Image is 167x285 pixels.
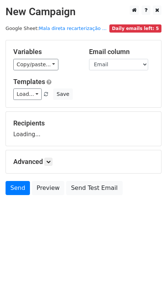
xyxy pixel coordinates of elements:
small: Google Sheet: [6,26,107,31]
h2: New Campaign [6,6,161,18]
h5: Variables [13,48,78,56]
a: Load... [13,88,42,100]
h5: Advanced [13,158,154,166]
a: Templates [13,78,45,85]
a: Copy/paste... [13,59,58,70]
div: Loading... [13,119,154,138]
span: Daily emails left: 5 [109,24,161,33]
h5: Email column [89,48,154,56]
a: Send [6,181,30,195]
button: Save [53,88,72,100]
a: Mala direta recarterização ... [39,26,106,31]
a: Send Test Email [66,181,122,195]
h5: Recipients [13,119,154,127]
a: Preview [32,181,64,195]
a: Daily emails left: 5 [109,26,161,31]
